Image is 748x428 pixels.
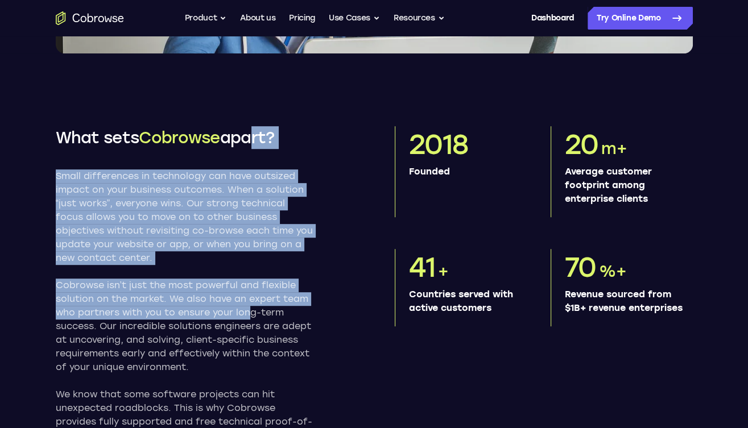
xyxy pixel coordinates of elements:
[394,7,445,30] button: Resources
[56,126,313,149] h2: What sets apart?
[56,169,313,265] p: Small differences in technology can have outsized impact on your business outcomes. When a soluti...
[565,251,597,284] span: 70
[565,128,599,161] span: 20
[289,7,315,30] a: Pricing
[409,251,436,284] span: 41
[139,128,220,147] span: Cobrowse
[240,7,275,30] a: About us
[565,288,684,315] p: Revenue sourced from $1B+ revenue enterprises
[185,7,227,30] button: Product
[409,288,528,315] p: Countries served with active customers
[531,7,574,30] a: Dashboard
[56,11,124,25] a: Go to the home page
[56,279,313,374] p: Cobrowse isn’t just the most powerful and flexible solution on the market. We also have an expert...
[565,165,684,206] p: Average customer footprint among enterprise clients
[601,139,627,158] span: m+
[588,7,693,30] a: Try Online Demo
[409,165,528,178] p: Founded
[438,261,448,281] span: +
[329,7,380,30] button: Use Cases
[409,128,468,161] span: 2018
[599,261,626,281] span: %+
